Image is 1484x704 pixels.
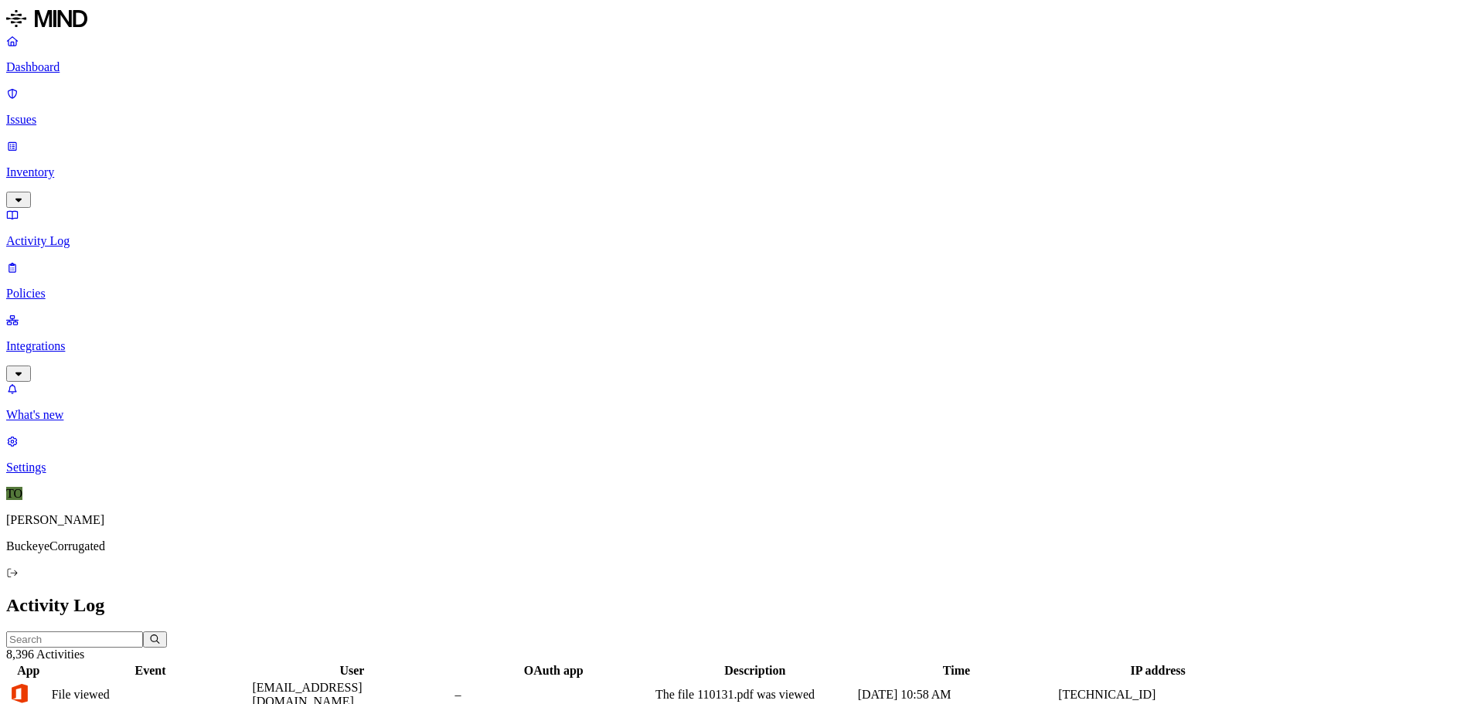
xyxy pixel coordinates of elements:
[52,688,250,702] div: File viewed
[6,313,1478,379] a: Integrations
[6,461,1478,474] p: Settings
[252,664,451,678] div: User
[6,648,84,661] span: 8,396 Activities
[9,682,30,704] img: office-365.svg
[655,688,855,702] div: The file 110131.pdf was viewed
[6,208,1478,248] a: Activity Log
[455,664,652,678] div: OAuth app
[655,664,855,678] div: Description
[6,539,1478,553] p: BuckeyeCorrugated
[455,688,461,701] span: –
[6,87,1478,127] a: Issues
[6,408,1478,422] p: What's new
[6,113,1478,127] p: Issues
[6,6,87,31] img: MIND
[6,339,1478,353] p: Integrations
[6,260,1478,301] a: Policies
[52,664,250,678] div: Event
[1058,688,1258,702] div: [TECHNICAL_ID]
[6,595,1478,616] h2: Activity Log
[6,234,1478,248] p: Activity Log
[6,34,1478,74] a: Dashboard
[6,60,1478,74] p: Dashboard
[6,6,1478,34] a: MIND
[6,287,1478,301] p: Policies
[9,664,49,678] div: App
[6,487,22,500] span: TO
[6,434,1478,474] a: Settings
[6,139,1478,206] a: Inventory
[6,631,143,648] input: Search
[858,664,1056,678] div: Time
[858,688,951,701] span: [DATE] 10:58 AM
[1058,664,1258,678] div: IP address
[6,165,1478,179] p: Inventory
[6,382,1478,422] a: What's new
